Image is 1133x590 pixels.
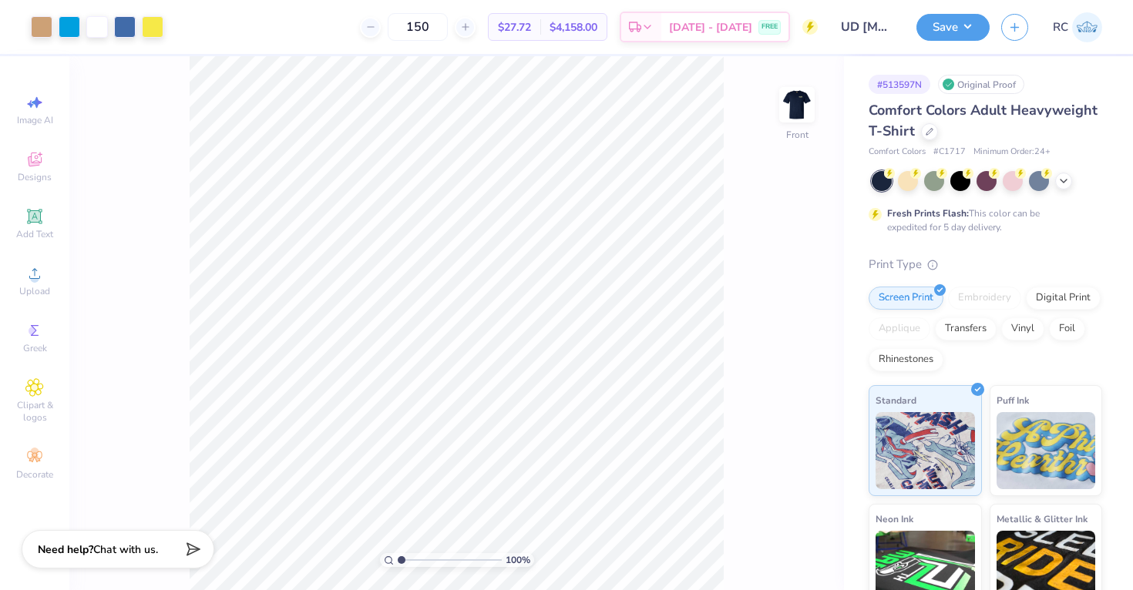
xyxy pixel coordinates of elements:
strong: Fresh Prints Flash: [887,207,969,220]
span: Puff Ink [997,392,1029,408]
div: Original Proof [938,75,1024,94]
div: Vinyl [1001,317,1044,340]
img: Standard [876,412,975,489]
span: Metallic & Glitter Ink [997,511,1088,527]
span: Chat with us. [93,542,158,557]
span: RC [1053,18,1068,36]
div: # 513597N [869,75,930,94]
span: Upload [19,285,50,297]
img: Front [782,89,812,120]
span: Greek [23,342,47,354]
img: Reilly Chin(cm) [1072,12,1102,42]
div: This color can be expedited for 5 day delivery. [887,206,1077,234]
span: Minimum Order: 24 + [973,146,1051,159]
button: Save [916,14,990,41]
span: $4,158.00 [550,19,597,35]
input: – – [388,13,448,41]
span: Decorate [16,468,53,481]
span: Clipart & logos [8,399,62,424]
div: Screen Print [869,287,943,310]
div: Foil [1049,317,1085,340]
span: # C1717 [933,146,966,159]
div: Embroidery [948,287,1021,310]
strong: Need help? [38,542,93,557]
div: Front [786,128,809,142]
span: FREE [761,22,778,32]
span: Standard [876,392,916,408]
div: Print Type [869,256,1102,273]
span: Neon Ink [876,511,913,527]
span: Comfort Colors Adult Heavyweight T-Shirt [869,101,1098,140]
span: 100 % [506,553,530,567]
span: Add Text [16,228,53,240]
a: RC [1053,12,1102,42]
span: Designs [18,171,52,183]
img: Puff Ink [997,412,1096,489]
span: Image AI [17,114,53,126]
span: [DATE] - [DATE] [669,19,752,35]
span: Comfort Colors [869,146,926,159]
span: $27.72 [498,19,531,35]
div: Transfers [935,317,997,340]
div: Digital Print [1026,287,1101,310]
input: Untitled Design [829,12,905,42]
div: Applique [869,317,930,340]
div: Rhinestones [869,348,943,371]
